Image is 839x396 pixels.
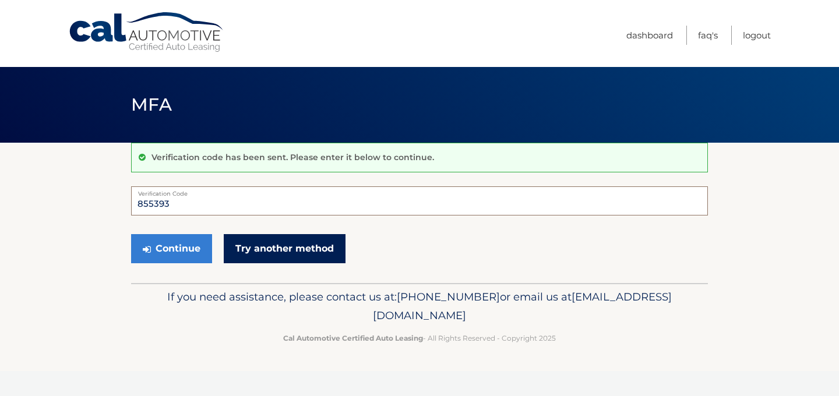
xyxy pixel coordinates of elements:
[373,290,672,322] span: [EMAIL_ADDRESS][DOMAIN_NAME]
[131,186,708,215] input: Verification Code
[224,234,346,263] a: Try another method
[626,26,673,45] a: Dashboard
[139,332,700,344] p: - All Rights Reserved - Copyright 2025
[283,334,423,342] strong: Cal Automotive Certified Auto Leasing
[698,26,718,45] a: FAQ's
[743,26,771,45] a: Logout
[131,94,172,115] span: MFA
[131,186,708,196] label: Verification Code
[139,288,700,325] p: If you need assistance, please contact us at: or email us at
[397,290,500,303] span: [PHONE_NUMBER]
[151,152,434,162] p: Verification code has been sent. Please enter it below to continue.
[131,234,212,263] button: Continue
[68,12,225,53] a: Cal Automotive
